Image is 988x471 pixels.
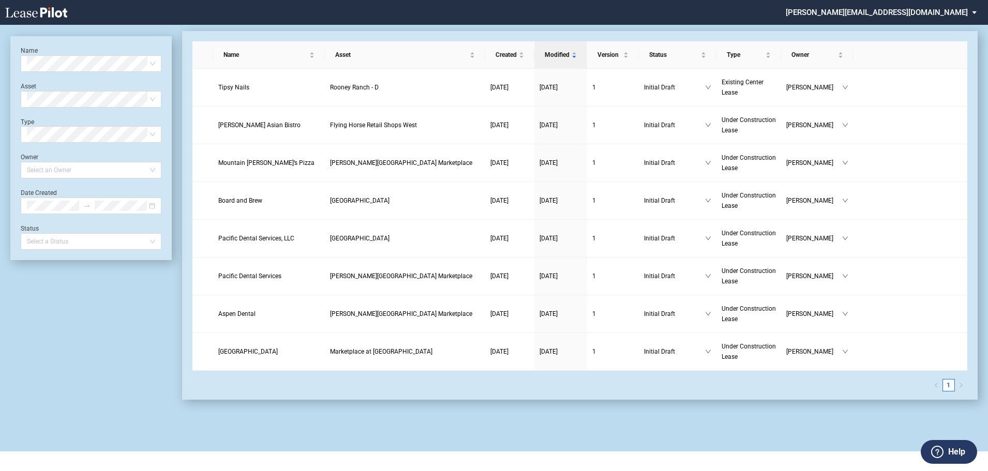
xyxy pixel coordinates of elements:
[644,346,705,357] span: Initial Draft
[330,309,480,319] a: [PERSON_NAME][GEOGRAPHIC_DATA] Marketplace
[597,50,621,60] span: Version
[722,79,764,96] span: Existing Center Lease
[592,348,596,355] span: 1
[943,379,954,391] a: 1
[705,84,711,90] span: down
[218,309,320,319] a: Aspen Dental
[490,310,508,317] span: [DATE]
[490,158,529,168] a: [DATE]
[218,235,294,242] span: Pacific Dental Services, LLC
[540,233,582,244] a: [DATE]
[786,195,842,206] span: [PERSON_NAME]
[705,311,711,317] span: down
[540,195,582,206] a: [DATE]
[330,120,480,130] a: Flying Horse Retail Shops West
[722,154,776,172] span: Under Construction Lease
[644,82,705,93] span: Initial Draft
[722,115,776,135] a: Under Construction Lease
[218,121,301,129] span: Ito Sushi Asian Bistro
[335,50,468,60] span: Asset
[330,346,480,357] a: Marketplace at [GEOGRAPHIC_DATA]
[842,348,848,355] span: down
[534,41,587,69] th: Modified
[592,195,634,206] a: 1
[490,197,508,204] span: [DATE]
[842,273,848,279] span: down
[959,383,964,388] span: right
[330,235,390,242] span: Harvest Grove
[325,41,485,69] th: Asset
[592,197,596,204] span: 1
[21,47,38,54] label: Name
[540,235,558,242] span: [DATE]
[490,195,529,206] a: [DATE]
[705,235,711,241] span: down
[930,379,942,391] li: Previous Page
[490,348,508,355] span: [DATE]
[592,82,634,93] a: 1
[540,271,582,281] a: [DATE]
[592,310,596,317] span: 1
[21,118,34,126] label: Type
[644,158,705,168] span: Initial Draft
[592,158,634,168] a: 1
[727,50,764,60] span: Type
[218,310,256,317] span: Aspen Dental
[592,346,634,357] a: 1
[218,197,262,204] span: Board and Brew
[842,197,848,204] span: down
[781,41,854,69] th: Owner
[218,272,281,280] span: Pacific Dental Services
[722,230,776,247] span: Under Construction Lease
[955,379,967,391] li: Next Page
[786,271,842,281] span: [PERSON_NAME]
[842,122,848,128] span: down
[490,271,529,281] a: [DATE]
[330,158,480,168] a: [PERSON_NAME][GEOGRAPHIC_DATA] Marketplace
[705,348,711,355] span: down
[842,235,848,241] span: down
[540,158,582,168] a: [DATE]
[490,235,508,242] span: [DATE]
[490,272,508,280] span: [DATE]
[705,160,711,166] span: down
[921,440,977,464] button: Help
[21,83,36,90] label: Asset
[213,41,325,69] th: Name
[545,50,570,60] span: Modified
[490,121,508,129] span: [DATE]
[330,272,472,280] span: Kiley Ranch Marketplace
[955,379,967,391] button: right
[722,153,776,173] a: Under Construction Lease
[540,348,558,355] span: [DATE]
[490,159,508,166] span: [DATE]
[644,195,705,206] span: Initial Draft
[587,41,639,69] th: Version
[218,346,320,357] a: [GEOGRAPHIC_DATA]
[540,82,582,93] a: [DATE]
[786,82,842,93] span: [PERSON_NAME]
[644,309,705,319] span: Initial Draft
[21,154,38,161] label: Owner
[592,159,596,166] span: 1
[21,189,57,196] label: Date Created
[786,158,842,168] span: [PERSON_NAME]
[842,84,848,90] span: down
[218,195,320,206] a: Board and Brew
[540,309,582,319] a: [DATE]
[218,271,320,281] a: Pacific Dental Services
[786,233,842,244] span: [PERSON_NAME]
[791,50,836,60] span: Owner
[786,120,842,130] span: [PERSON_NAME]
[330,348,432,355] span: Marketplace at Sycamore Farms
[649,50,699,60] span: Status
[644,271,705,281] span: Initial Draft
[330,159,472,166] span: Kiley Ranch Marketplace
[930,379,942,391] button: left
[786,309,842,319] span: [PERSON_NAME]
[218,348,278,355] span: Banfield Pet Hospital
[722,303,776,324] a: Under Construction Lease
[540,310,558,317] span: [DATE]
[330,84,379,91] span: Rooney Ranch - D
[540,197,558,204] span: [DATE]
